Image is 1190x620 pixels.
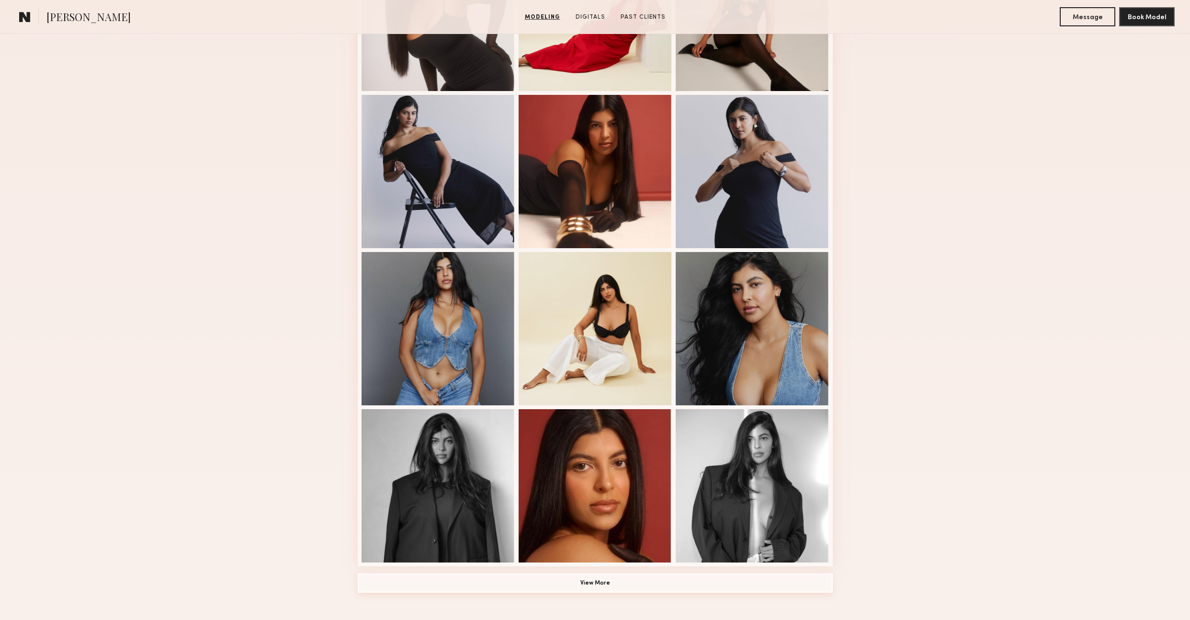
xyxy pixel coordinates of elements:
button: View More [358,574,833,593]
a: Book Model [1119,12,1175,21]
button: Book Model [1119,7,1175,26]
button: Message [1060,7,1115,26]
span: [PERSON_NAME] [46,10,131,26]
a: Digitals [572,13,609,22]
a: Past Clients [617,13,669,22]
a: Modeling [521,13,564,22]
